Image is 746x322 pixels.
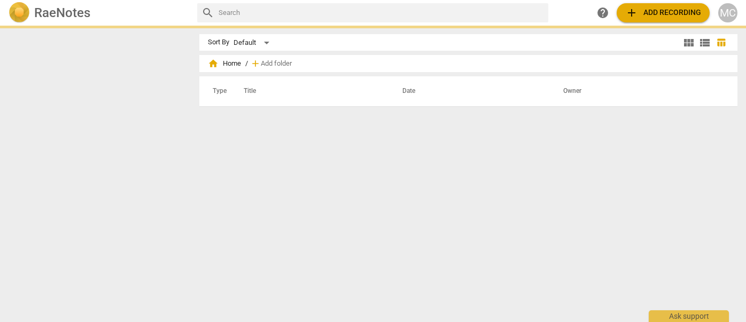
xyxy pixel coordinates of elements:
span: view_module [682,36,695,49]
span: view_list [698,36,711,49]
div: Default [234,34,273,51]
th: Owner [550,76,726,106]
button: Tile view [681,35,697,51]
div: Ask support [649,310,729,322]
button: Table view [713,35,729,51]
button: List view [697,35,713,51]
span: home [208,58,219,69]
span: help [596,6,609,19]
button: MC [718,3,737,22]
a: Help [593,3,612,22]
img: Logo [9,2,30,23]
h2: RaeNotes [34,5,90,20]
input: Search [219,4,544,21]
span: / [245,60,248,68]
th: Type [204,76,231,106]
th: Title [231,76,390,106]
span: Add recording [625,6,701,19]
div: Sort By [208,38,229,46]
span: Add folder [261,60,292,68]
a: LogoRaeNotes [9,2,189,23]
span: Home [208,58,241,69]
th: Date [390,76,550,106]
span: add [250,58,261,69]
button: Upload [617,3,710,22]
span: table_chart [716,37,726,48]
span: search [201,6,214,19]
span: add [625,6,638,19]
